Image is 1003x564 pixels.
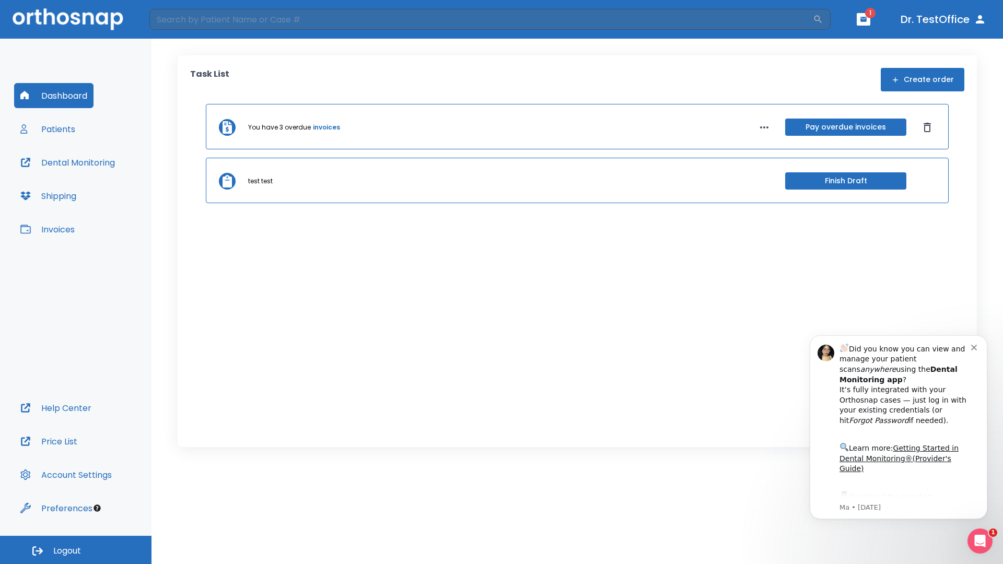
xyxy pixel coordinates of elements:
[45,173,138,192] a: App Store
[190,68,229,91] p: Task List
[45,170,177,224] div: Download the app: | ​ Let us know if you need help getting started!
[248,123,311,132] p: You have 3 overdue
[14,429,84,454] button: Price List
[896,10,990,29] button: Dr. TestOffice
[14,150,121,175] button: Dental Monitoring
[45,183,177,193] p: Message from Ma, sent 3w ago
[14,395,98,420] button: Help Center
[14,217,81,242] button: Invoices
[313,123,340,132] a: invoices
[14,462,118,487] button: Account Settings
[14,116,81,142] button: Patients
[14,496,99,521] button: Preferences
[13,8,123,30] img: Orthosnap
[14,83,94,108] button: Dashboard
[919,119,936,136] button: Dismiss
[865,8,876,18] span: 1
[53,545,81,557] span: Logout
[149,9,813,30] input: Search by Patient Name or Case #
[785,119,906,136] button: Pay overdue invoices
[794,320,1003,536] iframe: Intercom notifications message
[989,528,997,537] span: 1
[177,22,185,31] button: Dismiss notification
[248,177,273,186] p: test test
[14,183,83,208] button: Shipping
[785,172,906,190] button: Finish Draft
[92,503,102,513] div: Tooltip anchor
[881,68,964,91] button: Create order
[967,528,993,554] iframe: Intercom live chat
